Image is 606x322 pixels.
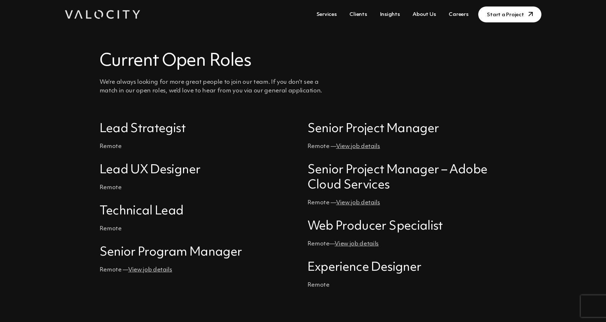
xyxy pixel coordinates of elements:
p: Remote — [100,266,299,274]
a: View job details [336,200,380,206]
h4: Senior Project Manager [308,121,507,136]
a: View job details [128,267,172,273]
a: View job details [335,241,379,247]
a: Careers [446,8,471,21]
a: Start a Project [478,6,541,22]
a: Services [314,8,340,21]
p: Remote [100,225,299,233]
h4: Web Producer Specialist [308,219,507,234]
p: Remote — [308,142,507,151]
h4: Technical Lead [100,204,299,219]
p: Remote [100,183,299,192]
p: Remote [100,142,299,151]
h4: Lead UX Designer [100,162,299,178]
p: We’re always looking for more great people to join our team. If you don’t see a match in our open... [100,78,365,95]
h4: Experience Designer [308,260,507,275]
a: About Us [410,8,439,21]
p: Remote [308,281,507,290]
img: Valocity Digital [65,10,140,19]
p: Remote— [308,240,507,248]
a: Insights [377,8,403,21]
h4: Senior Project Manager – Adobe Cloud Services [308,162,507,193]
h4: Lead Strategist [100,121,299,136]
a: View job details [336,143,380,149]
h3: Current Open Roles [100,51,365,72]
a: Clients [346,8,370,21]
p: Remote — [308,199,507,207]
h4: Senior Program Manager [100,245,299,260]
